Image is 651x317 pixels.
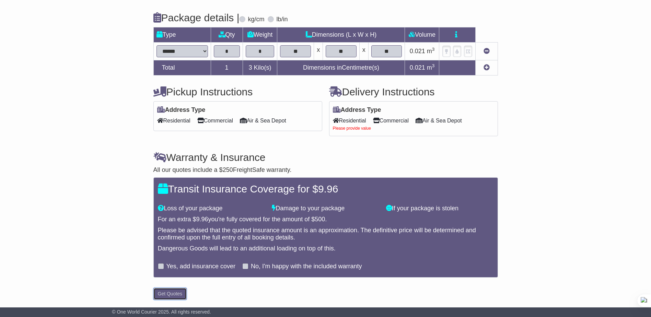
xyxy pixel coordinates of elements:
label: Address Type [157,106,206,114]
span: 0.021 [410,48,425,55]
label: Address Type [333,106,381,114]
label: kg/cm [248,16,264,23]
span: 0.021 [410,64,425,71]
div: Please provide value [333,126,494,131]
span: Air & Sea Depot [240,115,286,126]
span: Residential [157,115,190,126]
span: m [427,64,435,71]
td: Dimensions in Centimetre(s) [277,60,405,75]
h4: Pickup Instructions [153,86,322,97]
div: All our quotes include a $ FreightSafe warranty. [153,166,498,174]
td: Volume [405,27,439,42]
h4: Delivery Instructions [329,86,498,97]
td: Qty [211,27,243,42]
span: m [427,48,435,55]
sup: 3 [432,47,435,52]
a: Add new item [484,64,490,71]
span: 9.96 [196,216,208,223]
label: Yes, add insurance cover [166,263,235,270]
div: Damage to your package [268,205,383,212]
span: © One World Courier 2025. All rights reserved. [112,309,211,315]
h4: Warranty & Insurance [153,152,498,163]
span: 3 [248,64,252,71]
td: x [314,42,323,60]
td: 1 [211,60,243,75]
span: Air & Sea Depot [416,115,462,126]
span: 9.96 [318,183,338,195]
div: For an extra $ you're fully covered for the amount of $ . [158,216,493,223]
label: lb/in [276,16,288,23]
button: Get Quotes [153,288,187,300]
sup: 3 [432,63,435,68]
a: Remove this item [484,48,490,55]
span: Commercial [197,115,233,126]
div: Loss of your package [154,205,269,212]
td: Dimensions (L x W x H) [277,27,405,42]
h4: Transit Insurance Coverage for $ [158,183,493,195]
td: Total [153,60,211,75]
div: Please be advised that the quoted insurance amount is an approximation. The definitive price will... [158,227,493,242]
div: If your package is stolen [383,205,497,212]
td: Kilo(s) [243,60,277,75]
h4: Package details | [153,12,240,23]
td: Weight [243,27,277,42]
span: Commercial [373,115,409,126]
div: Dangerous Goods will lead to an additional loading on top of this. [158,245,493,253]
span: Residential [333,115,366,126]
span: 250 [223,166,233,173]
label: No, I'm happy with the included warranty [251,263,362,270]
td: Type [153,27,211,42]
td: x [359,42,368,60]
span: 500 [315,216,325,223]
